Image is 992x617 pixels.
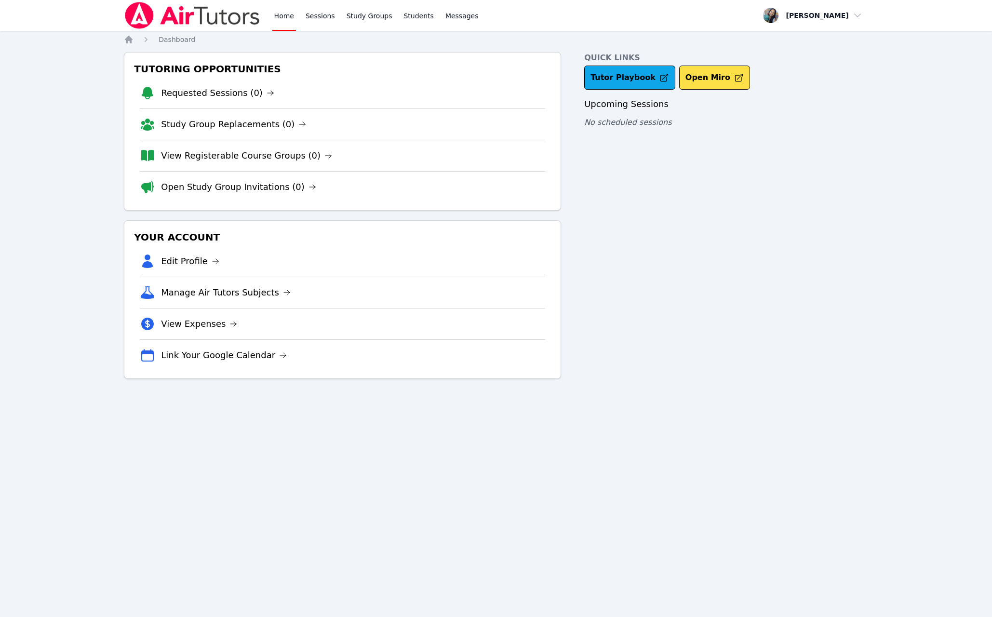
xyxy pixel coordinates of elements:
a: Edit Profile [161,255,219,268]
h3: Your Account [132,228,553,246]
button: Open Miro [679,66,750,90]
img: Air Tutors [124,2,260,29]
span: Dashboard [159,36,195,43]
a: View Registerable Course Groups (0) [161,149,332,162]
h4: Quick Links [584,52,868,64]
a: Link Your Google Calendar [161,349,287,362]
a: Open Study Group Invitations (0) [161,180,316,194]
h3: Tutoring Opportunities [132,60,553,78]
a: Dashboard [159,35,195,44]
h3: Upcoming Sessions [584,97,868,111]
a: Study Group Replacements (0) [161,118,306,131]
a: Tutor Playbook [584,66,675,90]
a: Manage Air Tutors Subjects [161,286,291,299]
nav: Breadcrumb [124,35,868,44]
span: No scheduled sessions [584,118,671,127]
a: Requested Sessions (0) [161,86,274,100]
span: Messages [445,11,479,21]
a: View Expenses [161,317,237,331]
